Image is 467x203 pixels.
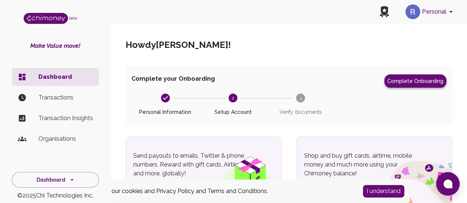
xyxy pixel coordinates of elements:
[304,151,421,178] p: Shop and buy gift cards, airtime, mobile money and much more using your Chimoney balance!
[156,188,194,195] a: Privacy Policy
[131,74,215,88] span: Complete your Onboarding
[12,172,99,188] button: Dashboard
[363,185,404,197] button: Accept cookies
[38,93,93,102] p: Transactions
[405,4,420,19] img: avatar
[38,134,93,143] p: Organisations
[69,16,77,20] span: beta
[38,73,93,81] p: Dashboard
[270,108,332,116] span: Verify documents
[231,95,234,101] text: 2
[24,13,68,24] img: Logo
[202,108,264,116] span: Setup Account
[436,172,460,196] button: Open chat window
[299,95,302,101] text: 3
[133,151,250,178] p: Send payouts to emails, Twitter & phone numbers. Reward with gift cards, Airtime, and more, globa...
[402,2,458,21] button: account of current user
[9,187,352,196] div: By using this site, you are agreeing to our cookies and and .
[38,114,93,123] p: Transaction Insights
[126,39,231,51] h5: Howdy [PERSON_NAME] !
[384,74,446,88] button: Complete Onboarding
[134,108,196,116] span: Personal Information
[207,188,267,195] a: Terms and Conditions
